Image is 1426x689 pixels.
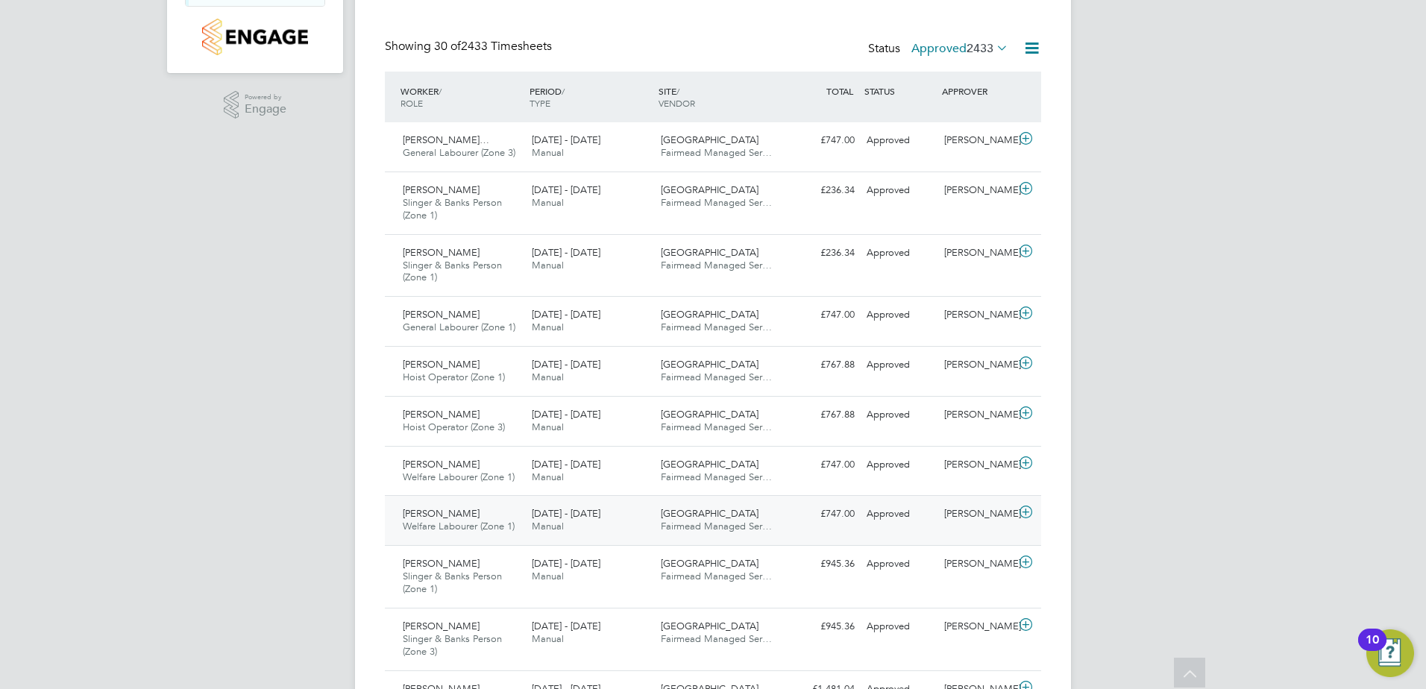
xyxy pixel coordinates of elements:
span: Fairmead Managed Ser… [661,570,772,582]
span: [GEOGRAPHIC_DATA] [661,358,758,371]
div: Approved [861,353,938,377]
span: [PERSON_NAME] [403,308,480,321]
div: £747.00 [783,128,861,153]
div: Approved [861,403,938,427]
span: [PERSON_NAME] [403,507,480,520]
span: Slinger & Banks Person (Zone 1) [403,196,502,221]
span: Slinger & Banks Person (Zone 1) [403,570,502,595]
div: Status [868,39,1011,60]
span: [GEOGRAPHIC_DATA] [661,557,758,570]
div: £767.88 [783,403,861,427]
button: Open Resource Center, 10 new notifications [1366,629,1414,677]
div: £767.88 [783,353,861,377]
div: £747.00 [783,303,861,327]
span: [PERSON_NAME] [403,246,480,259]
span: General Labourer (Zone 1) [403,321,515,333]
div: £945.36 [783,552,861,576]
span: Manual [532,471,564,483]
span: Fairmead Managed Ser… [661,520,772,532]
span: Engage [245,103,286,116]
span: [PERSON_NAME] [403,557,480,570]
span: Fairmead Managed Ser… [661,146,772,159]
span: ROLE [401,97,423,109]
div: £236.34 [783,241,861,265]
span: TOTAL [826,85,853,97]
span: [DATE] - [DATE] [532,408,600,421]
div: [PERSON_NAME] [938,241,1016,265]
span: Fairmead Managed Ser… [661,196,772,209]
div: [PERSON_NAME] [938,353,1016,377]
span: [GEOGRAPHIC_DATA] [661,183,758,196]
span: Manual [532,632,564,645]
span: [PERSON_NAME] [403,620,480,632]
span: [DATE] - [DATE] [532,308,600,321]
span: TYPE [530,97,550,109]
span: Fairmead Managed Ser… [661,421,772,433]
span: [DATE] - [DATE] [532,620,600,632]
span: / [676,85,679,97]
div: WORKER [397,78,526,116]
div: STATUS [861,78,938,104]
div: £747.00 [783,453,861,477]
span: [GEOGRAPHIC_DATA] [661,408,758,421]
span: [GEOGRAPHIC_DATA] [661,246,758,259]
span: Manual [532,371,564,383]
div: Approved [861,502,938,526]
img: countryside-properties-logo-retina.png [202,19,307,55]
span: Manual [532,146,564,159]
span: [GEOGRAPHIC_DATA] [661,458,758,471]
div: Approved [861,303,938,327]
div: Approved [861,453,938,477]
span: 30 of [434,39,461,54]
div: APPROVER [938,78,1016,104]
label: Approved [911,41,1008,56]
span: [DATE] - [DATE] [532,557,600,570]
span: Manual [532,196,564,209]
span: [GEOGRAPHIC_DATA] [661,133,758,146]
span: Powered by [245,91,286,104]
span: [PERSON_NAME] [403,458,480,471]
span: 2433 [967,41,993,56]
span: [GEOGRAPHIC_DATA] [661,507,758,520]
div: Approved [861,128,938,153]
span: Manual [532,570,564,582]
span: [DATE] - [DATE] [532,246,600,259]
div: [PERSON_NAME] [938,303,1016,327]
div: Approved [861,241,938,265]
div: SITE [655,78,784,116]
span: [PERSON_NAME] [403,358,480,371]
span: Manual [532,321,564,333]
span: Welfare Labourer (Zone 1) [403,471,515,483]
span: [PERSON_NAME] [403,408,480,421]
div: 10 [1366,640,1379,659]
div: Approved [861,178,938,203]
a: Go to home page [185,19,325,55]
div: [PERSON_NAME] [938,552,1016,576]
span: Manual [532,520,564,532]
div: [PERSON_NAME] [938,453,1016,477]
span: Slinger & Banks Person (Zone 1) [403,259,502,284]
div: Approved [861,614,938,639]
div: £945.36 [783,614,861,639]
div: £747.00 [783,502,861,526]
span: Fairmead Managed Ser… [661,371,772,383]
span: Fairmead Managed Ser… [661,321,772,333]
a: Powered byEngage [224,91,287,119]
span: [DATE] - [DATE] [532,358,600,371]
span: [DATE] - [DATE] [532,458,600,471]
div: [PERSON_NAME] [938,614,1016,639]
span: Fairmead Managed Ser… [661,471,772,483]
span: Hoist Operator (Zone 1) [403,371,505,383]
span: [GEOGRAPHIC_DATA] [661,308,758,321]
span: [PERSON_NAME] [403,183,480,196]
span: 2433 Timesheets [434,39,552,54]
span: / [562,85,565,97]
span: [DATE] - [DATE] [532,507,600,520]
span: Welfare Labourer (Zone 1) [403,520,515,532]
div: [PERSON_NAME] [938,502,1016,526]
span: Manual [532,421,564,433]
span: / [439,85,442,97]
span: Fairmead Managed Ser… [661,259,772,271]
span: [GEOGRAPHIC_DATA] [661,620,758,632]
div: [PERSON_NAME] [938,403,1016,427]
